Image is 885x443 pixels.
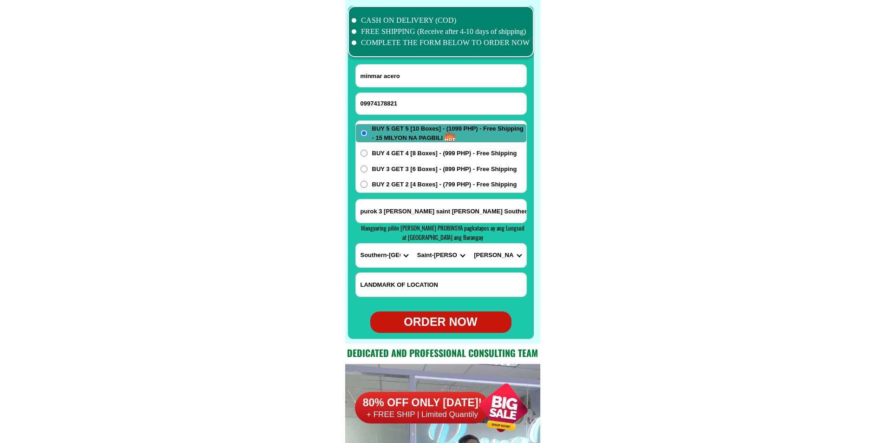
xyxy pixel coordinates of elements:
li: COMPLETE THE FORM BELOW TO ORDER NOW [352,37,530,48]
span: BUY 5 GET 5 [10 Boxes] - (1099 PHP) - Free Shipping - 15 MILYON NA PAGBILI [372,124,526,142]
select: Select province [356,244,413,267]
input: Input full_name [356,65,526,87]
span: Mangyaring piliin [PERSON_NAME] PROBINSYA pagkatapos ay ang Lungsod at [GEOGRAPHIC_DATA] ang Bara... [361,223,524,242]
h6: 80% OFF ONLY [DATE]! [354,396,490,410]
input: BUY 4 GET 4 [8 Boxes] - (999 PHP) - Free Shipping [361,150,367,157]
li: CASH ON DELIVERY (COD) [352,15,530,26]
h6: + FREE SHIP | Limited Quantily [354,410,490,420]
span: BUY 2 GET 2 [4 Boxes] - (799 PHP) - Free Shipping [372,180,517,189]
input: BUY 3 GET 3 [6 Boxes] - (899 PHP) - Free Shipping [361,165,367,172]
li: FREE SHIPPING (Receive after 4-10 days of shipping) [352,26,530,37]
span: BUY 3 GET 3 [6 Boxes] - (899 PHP) - Free Shipping [372,165,517,174]
span: BUY 4 GET 4 [8 Boxes] - (999 PHP) - Free Shipping [372,149,517,158]
input: Input LANDMARKOFLOCATION [356,273,526,297]
h2: Dedicated and professional consulting team [345,346,540,360]
input: Input address [356,199,526,223]
input: BUY 5 GET 5 [10 Boxes] - (1099 PHP) - Free Shipping - 15 MILYON NA PAGBILI [361,130,367,137]
input: Input phone_number [356,93,526,114]
select: Select commune [469,244,526,267]
div: ORDER NOW [370,313,511,331]
input: BUY 2 GET 2 [4 Boxes] - (799 PHP) - Free Shipping [361,181,367,188]
select: Select district [413,244,469,267]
